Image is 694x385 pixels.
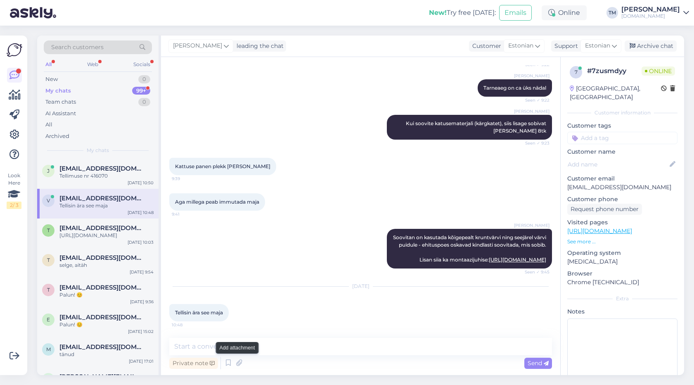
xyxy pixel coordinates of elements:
[233,42,284,50] div: leading the chat
[59,165,145,172] span: joaelina@gmail.com
[47,168,50,174] span: j
[621,6,689,19] a: [PERSON_NAME][DOMAIN_NAME]
[46,346,51,352] span: m
[59,351,154,358] div: tänud
[7,42,22,58] img: Askly Logo
[138,75,150,83] div: 0
[169,283,552,290] div: [DATE]
[51,43,104,52] span: Search customers
[567,249,677,257] p: Operating system
[568,160,668,169] input: Add name
[567,121,677,130] p: Customer tags
[47,257,50,263] span: t
[575,69,578,75] span: 7
[59,261,154,269] div: selge, aitäh
[87,147,109,154] span: My chats
[220,344,255,352] small: Add attachment
[514,222,550,228] span: [PERSON_NAME]
[85,59,100,70] div: Web
[621,13,680,19] div: [DOMAIN_NAME]
[173,41,222,50] span: [PERSON_NAME]
[7,202,21,209] div: 2 / 3
[129,358,154,364] div: [DATE] 17:01
[138,98,150,106] div: 0
[642,67,675,76] span: Online
[59,195,145,202] span: vitali2710@mail.ru
[175,199,259,205] span: Aga millega peab immutada maja
[175,309,223,316] span: Tellisin ära see maja
[132,59,152,70] div: Socials
[528,359,549,367] span: Send
[172,176,203,182] span: 9:39
[45,132,69,140] div: Archived
[514,73,550,79] span: [PERSON_NAME]
[47,227,50,233] span: t
[567,307,677,316] p: Notes
[128,209,154,216] div: [DATE] 10:48
[47,287,50,293] span: t
[519,140,550,146] span: Seen ✓ 9:23
[45,121,52,129] div: All
[489,257,546,263] a: [URL][DOMAIN_NAME]
[59,224,145,232] span: toomas.arumagi@kambja.ee
[47,316,50,323] span: e
[567,238,677,245] p: See more ...
[59,314,145,321] span: elerynlaul@gmail.com
[169,358,218,369] div: Private note
[59,284,145,291] span: tudruk016@gmail.com
[7,172,21,209] div: Look Here
[132,87,150,95] div: 99+
[130,299,154,305] div: [DATE] 9:36
[542,5,587,20] div: Online
[59,254,145,261] span: t2ring@gmail.com
[172,211,203,217] span: 9:41
[172,322,203,328] span: 10:48
[393,234,547,263] span: Soovitan on kasutada kõigepealt kruntvärvi ning seejärel värvi puidule - ehituspoes oskavad kindl...
[59,202,154,209] div: Tellisin ära see maja
[469,42,501,50] div: Customer
[45,75,58,83] div: New
[44,59,53,70] div: All
[128,239,154,245] div: [DATE] 10:03
[59,172,154,180] div: Tellimuse nr 416070
[519,269,550,275] span: Seen ✓ 9:45
[59,291,154,299] div: Palun! 😊
[45,98,76,106] div: Team chats
[567,204,642,215] div: Request phone number
[128,180,154,186] div: [DATE] 10:50
[45,87,71,95] div: My chats
[429,8,496,18] div: Try free [DATE]:
[59,232,154,239] div: [URL][DOMAIN_NAME]
[567,295,677,302] div: Extra
[625,40,677,52] div: Archive chat
[519,97,550,103] span: Seen ✓ 9:22
[483,85,546,91] span: Tarneaeg on ca üks nädal
[508,41,533,50] span: Estonian
[606,7,618,19] div: TM
[567,218,677,227] p: Visited pages
[567,183,677,192] p: [EMAIL_ADDRESS][DOMAIN_NAME]
[570,84,661,102] div: [GEOGRAPHIC_DATA], [GEOGRAPHIC_DATA]
[59,373,145,380] span: mariann.kesler@gmail.com
[429,9,447,17] b: New!
[567,195,677,204] p: Customer phone
[567,278,677,287] p: Chrome [TECHNICAL_ID]
[128,328,154,335] div: [DATE] 15:02
[514,108,550,114] span: [PERSON_NAME]
[59,343,145,351] span: meriansikov@hotmail.com
[567,269,677,278] p: Browser
[406,120,547,134] span: Kui soovite katusematerjali (kärgkatet), siis lisage sobivat [PERSON_NAME] 8tk
[59,321,154,328] div: Palun! 😊
[499,5,532,21] button: Emails
[567,109,677,116] div: Customer information
[621,6,680,13] div: [PERSON_NAME]
[47,197,50,204] span: v
[567,147,677,156] p: Customer name
[567,174,677,183] p: Customer email
[45,109,76,118] div: AI Assistant
[567,227,632,235] a: [URL][DOMAIN_NAME]
[567,132,677,144] input: Add a tag
[175,163,270,169] span: Kattuse panen plekk [PERSON_NAME]
[567,257,677,266] p: [MEDICAL_DATA]
[585,41,610,50] span: Estonian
